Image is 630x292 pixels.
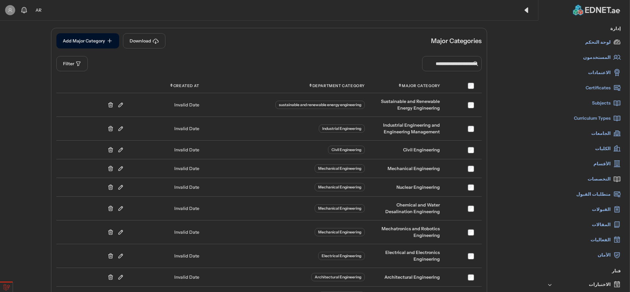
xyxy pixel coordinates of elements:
h3: Major Categories [431,36,482,45]
span: التخصصات [588,176,611,182]
span: المقالات [592,221,611,228]
span: الاختبارات [589,281,611,288]
a: المقالات [547,217,621,232]
span: Mechatronics and Robotics Engineering [380,225,440,239]
div: طي الشريط الجانبي [520,4,533,16]
span: المستخدمون [583,54,611,61]
button: Add Major Category [56,33,119,48]
div: إدارة [543,25,625,32]
td: Invalid Date [132,197,207,220]
a: الكليات [547,141,621,156]
button: Filter [56,56,88,71]
td: Invalid Date [132,93,207,117]
div: Industrial Engineering [319,124,365,133]
a: لوحة التحكم [547,35,621,50]
td: Invalid Date [132,268,207,287]
span: Electrical and Electronics Engineering [380,249,440,263]
div: Mechanical Engineering [315,204,365,213]
a: Subjects [547,95,621,111]
span: Sustainable and Renewable Energy Engineering [380,98,440,111]
div: Electrical Engineering [318,252,365,260]
td: Invalid Date [132,159,207,178]
span: الأمان [598,252,611,258]
a: Curriculum Types [547,111,621,126]
td: Invalid Date [132,220,207,244]
div: Mechanical Engineering [315,228,365,236]
span: Architectural Engineering [384,274,440,281]
button: Download [123,33,165,48]
a: الفعاليات [547,232,621,247]
a: الجامعات [547,126,621,141]
span: Subjects [592,100,611,106]
a: Certificates [547,80,621,95]
a: الأمان [547,247,621,263]
div: Architectural Engineering [311,273,365,281]
span: Add Major Category [63,38,105,44]
span: Nuclear Engineering [396,184,440,191]
span: الفعاليات [590,237,611,243]
td: Invalid Date [132,141,207,159]
a: الأقسام [547,156,621,171]
div: فنار [543,268,625,274]
a: التخصصات [547,171,621,187]
div: Major Category [380,83,440,88]
span: Download [130,38,151,44]
span: Industrial Engineering and Engineering Management [380,122,440,135]
div: Mechanical Engineering [315,183,365,191]
span: Curriculum Types [574,115,611,122]
span: لوحة التحكم [585,39,611,46]
a: متطلبات القبول [547,187,621,202]
span: Civil Engineering [403,147,440,153]
span: الأقسام [594,161,611,167]
span: Mechanical Engineering [388,165,440,172]
img: Ecme logo [572,4,622,16]
div: Created At [139,83,199,88]
td: Invalid Date [132,178,207,197]
div: تغيير اللغة [33,4,44,16]
div: Mechanical Engineering [315,164,365,173]
td: Invalid Date [132,117,207,141]
div: Department Category [215,83,365,88]
a: المستخدمون [547,50,621,65]
span: الجامعات [591,130,611,137]
span: Filter [63,60,74,67]
a: القبولات [547,202,621,217]
div: sustainable and renewable energy engineering [275,101,365,109]
span: Chemical and Water Desalination Engineering [380,202,440,215]
a: الاعتمادات [547,65,621,80]
div: Civil Engineering [328,146,365,154]
span: Certificates [586,85,611,91]
span: الكليات [595,145,611,152]
span: القبولات [592,206,611,213]
span: الاعتمادات [588,69,611,76]
span: متطلبات القبول [576,191,611,198]
td: Invalid Date [132,244,207,268]
div: scrollable content [538,20,630,292]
